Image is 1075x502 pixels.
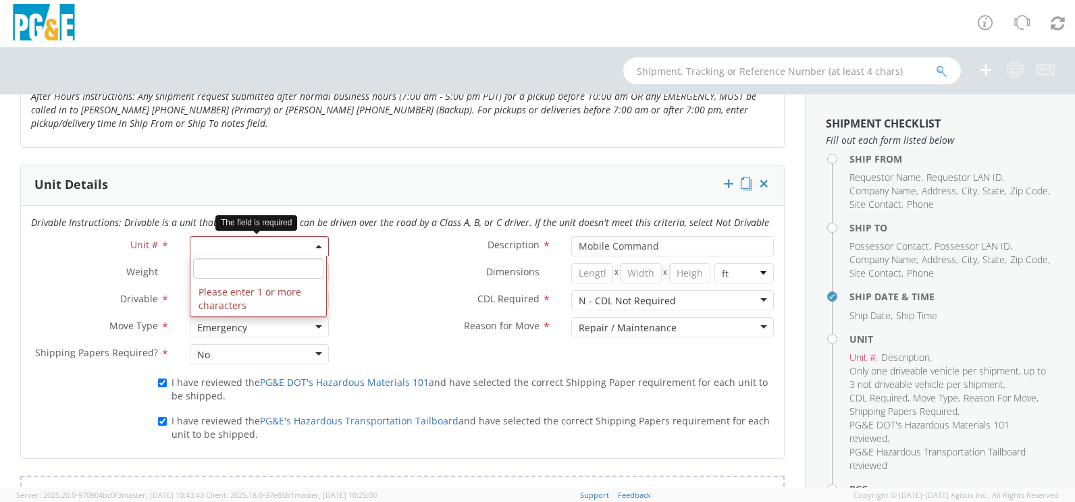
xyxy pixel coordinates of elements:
[913,391,958,404] span: Move Type
[197,321,247,335] div: Emergency
[896,309,937,322] span: Ship Time
[926,171,1004,184] li: ,
[982,184,1005,197] span: State
[849,267,903,280] li: ,
[120,292,158,305] span: Drivable
[849,418,1010,445] span: PG&E DOT's Hazardous Materials 101 reviewed
[962,253,979,267] li: ,
[849,223,1055,233] h4: Ship To
[1010,184,1048,197] span: Zip Code
[962,184,977,197] span: City
[618,490,651,500] a: Feedback
[922,184,956,197] span: Address
[922,184,958,198] li: ,
[849,334,1055,344] h4: Unit
[1010,253,1050,267] li: ,
[34,178,108,192] h3: Unit Details
[907,198,934,211] span: Phone
[31,216,769,229] i: Drivable Instructions: Drivable is a unit that is roadworthy and can be driven over the road by a...
[294,490,377,500] span: master, [DATE] 10:25:00
[109,319,158,332] span: Move Type
[579,321,677,335] div: Repair / Maintenance
[580,490,609,500] a: Support
[669,263,711,283] input: Height
[849,391,910,405] li: ,
[158,379,167,387] input: I have reviewed thePG&E DOT's Hazardous Materials 101and have selected the correct Shipping Paper...
[962,253,977,266] span: City
[620,263,662,283] input: Width
[172,376,768,402] span: I have reviewed the and have selected the correct Shipping Paper requirement for each unit to be ...
[31,90,756,130] i: After Hours Instructions: Any shipment request submitted after normal business hours (7:00 am - 5...
[122,490,204,500] span: master, [DATE] 10:43:43
[881,351,932,364] li: ,
[849,445,1026,472] span: PG&E Hazardous Transportation Tailboard reviewed
[477,292,540,305] span: CDL Required
[849,184,916,197] span: Company Name
[206,490,377,500] span: Client: 2025.18.0-37e85b1
[849,484,1055,494] h4: PCC
[913,391,960,405] li: ,
[849,171,921,184] span: Requestor Name
[849,405,958,418] span: Shipping Papers Required
[613,263,620,283] span: X
[130,238,158,251] span: Unit #
[849,154,1055,164] h4: Ship From
[158,417,167,426] input: I have reviewed thePG&E's Hazardous Transportation Tailboardand have selected the correct Shippin...
[488,238,540,251] span: Description
[486,265,540,278] span: Dimensions
[881,351,930,364] span: Description
[982,253,1007,267] li: ,
[849,391,908,404] span: CDL Required
[849,198,901,211] span: Site Contact
[662,263,668,283] span: X
[849,351,878,364] li: ,
[982,184,1007,198] li: ,
[1010,253,1048,266] span: Zip Code
[849,198,903,211] li: ,
[962,184,979,198] li: ,
[826,116,941,131] strong: Shipment Checklist
[172,414,770,441] span: I have reviewed the and have selected the correct Shipping Papers requirement for each unit to be...
[935,240,1010,252] span: Possessor LAN ID
[35,346,158,359] span: Shipping Papers Required?
[849,253,916,266] span: Company Name
[849,253,918,267] li: ,
[464,319,540,332] span: Reason for Move
[849,418,1051,445] li: ,
[849,184,918,198] li: ,
[215,215,297,231] div: The field is required
[826,134,1055,147] span: Fill out each form listed below
[922,253,956,266] span: Address
[849,240,929,252] span: Possessor Contact
[849,267,901,279] span: Site Contact
[849,405,960,418] li: ,
[260,414,458,427] a: PG&E's Hazardous Transportation Tailboard
[849,291,1055,302] h4: Ship Date & Time
[982,253,1005,266] span: State
[849,364,1051,391] li: ,
[10,4,78,44] img: pge-logo-06675f144f4cfa6a6814.png
[16,490,204,500] span: Server: 2025.20.0-970904bc0f3
[849,171,923,184] li: ,
[907,267,934,279] span: Phone
[849,309,893,323] li: ,
[190,281,325,316] li: Please enter 1 or more characters
[260,376,429,389] a: PG&E DOT's Hazardous Materials 101
[1010,184,1050,198] li: ,
[922,253,958,267] li: ,
[126,265,158,278] span: Weight
[579,294,676,308] div: N - CDL Not Required
[849,351,876,364] span: Unit #
[623,57,961,84] input: Shipment, Tracking or Reference Number (at least 4 chars)
[926,171,1002,184] span: Requestor LAN ID
[571,263,613,283] input: Length
[849,309,891,322] span: Ship Date
[849,240,931,253] li: ,
[964,391,1039,405] li: ,
[964,391,1037,404] span: Reason For Move
[854,490,1059,501] span: Copyright © [DATE]-[DATE] Agistix Inc., All Rights Reserved
[849,364,1046,391] span: Only one driveable vehicle per shipment, up to 3 not driveable vehicle per shipment
[197,348,210,362] div: No
[935,240,1012,253] li: ,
